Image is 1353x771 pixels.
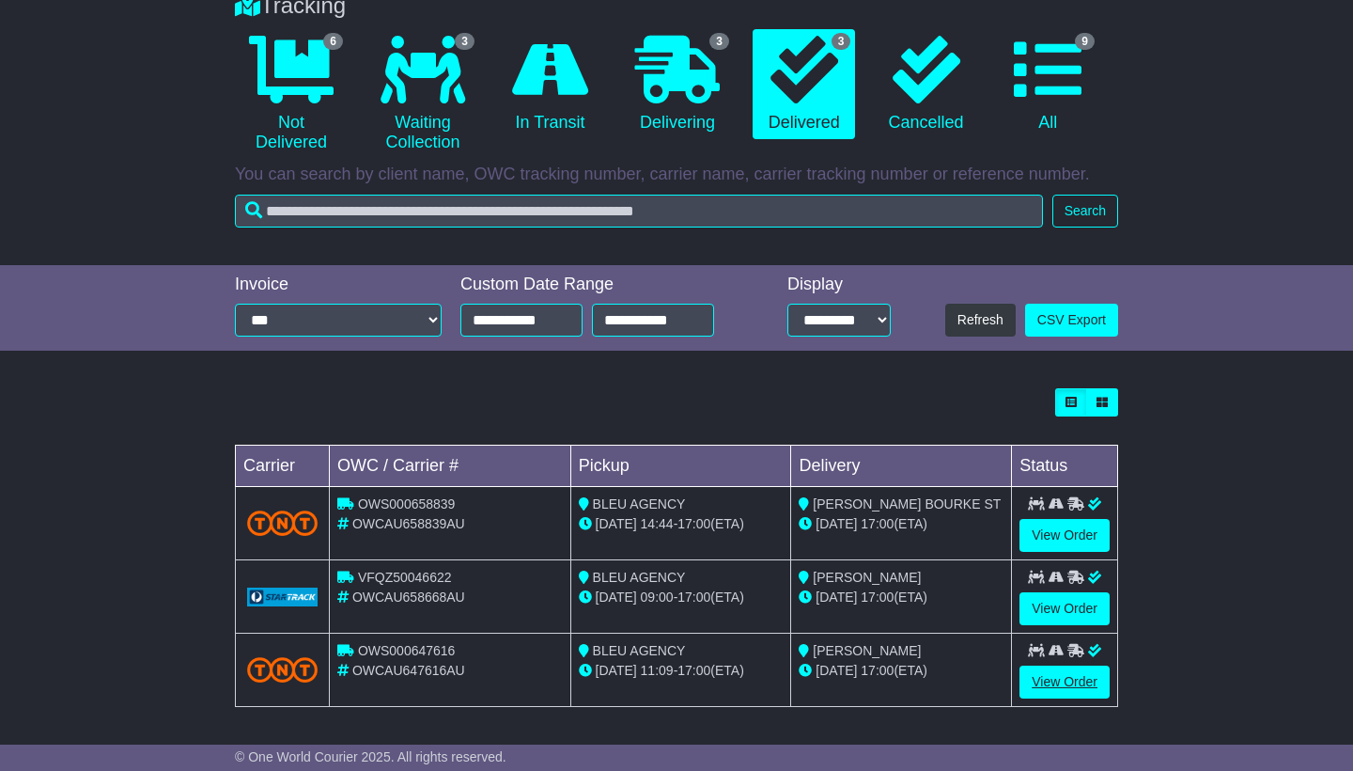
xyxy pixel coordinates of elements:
span: OWCAU658839AU [352,516,465,531]
div: (ETA) [799,514,1003,534]
p: You can search by client name, OWC tracking number, carrier name, carrier tracking number or refe... [235,165,1118,185]
td: OWC / Carrier # [330,446,571,487]
div: (ETA) [799,588,1003,607]
a: 6 Not Delivered [235,29,348,160]
a: 9 All [997,29,1099,140]
span: 3 [832,33,851,50]
span: [DATE] [816,516,857,531]
span: 17:00 [861,590,894,605]
a: CSV Export [1025,304,1118,337]
td: Status [1012,446,1118,487]
img: GetCarrierServiceLogo [247,588,318,606]
span: [DATE] [816,663,857,678]
span: [PERSON_NAME] [813,643,921,658]
a: In Transit [498,29,602,140]
div: Display [787,275,891,295]
td: Pickup [570,446,791,487]
span: OWCAU658668AU [352,590,465,605]
span: 3 [709,33,729,50]
span: [DATE] [596,516,637,531]
span: 6 [323,33,343,50]
div: (ETA) [799,661,1003,681]
span: 09:00 [641,590,674,605]
span: VFQZ50046622 [358,570,452,585]
span: BLEU AGENCY [593,643,686,658]
a: 3 Delivered [753,29,855,140]
span: 17:00 [677,516,710,531]
span: BLEU AGENCY [593,570,686,585]
a: 3 Delivering [621,29,734,140]
a: 3 Waiting Collection [366,29,479,160]
span: 14:44 [641,516,674,531]
div: Invoice [235,275,442,295]
div: - (ETA) [579,588,784,607]
span: 11:09 [641,663,674,678]
span: 17:00 [677,590,710,605]
td: Delivery [791,446,1012,487]
div: - (ETA) [579,514,784,534]
span: 17:00 [677,663,710,678]
a: View Order [1019,519,1110,552]
span: 17:00 [861,516,894,531]
a: Cancelled [874,29,977,140]
span: [DATE] [596,663,637,678]
span: 9 [1075,33,1095,50]
span: OWS000658839 [358,496,456,511]
span: BLEU AGENCY [593,496,686,511]
span: [PERSON_NAME] [813,570,921,585]
td: Carrier [236,446,330,487]
button: Refresh [945,304,1016,337]
a: View Order [1019,592,1110,625]
img: TNT_Domestic.png [247,657,318,683]
img: TNT_Domestic.png [247,511,318,536]
span: 17:00 [861,663,894,678]
button: Search [1052,195,1118,228]
span: OWS000647616 [358,643,456,658]
a: View Order [1019,666,1110,699]
span: [DATE] [816,590,857,605]
div: - (ETA) [579,661,784,681]
span: [PERSON_NAME] BOURKE ST [813,496,1001,511]
span: 3 [455,33,474,50]
span: [DATE] [596,590,637,605]
div: Custom Date Range [460,275,742,295]
span: © One World Courier 2025. All rights reserved. [235,749,506,764]
span: OWCAU647616AU [352,663,465,678]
